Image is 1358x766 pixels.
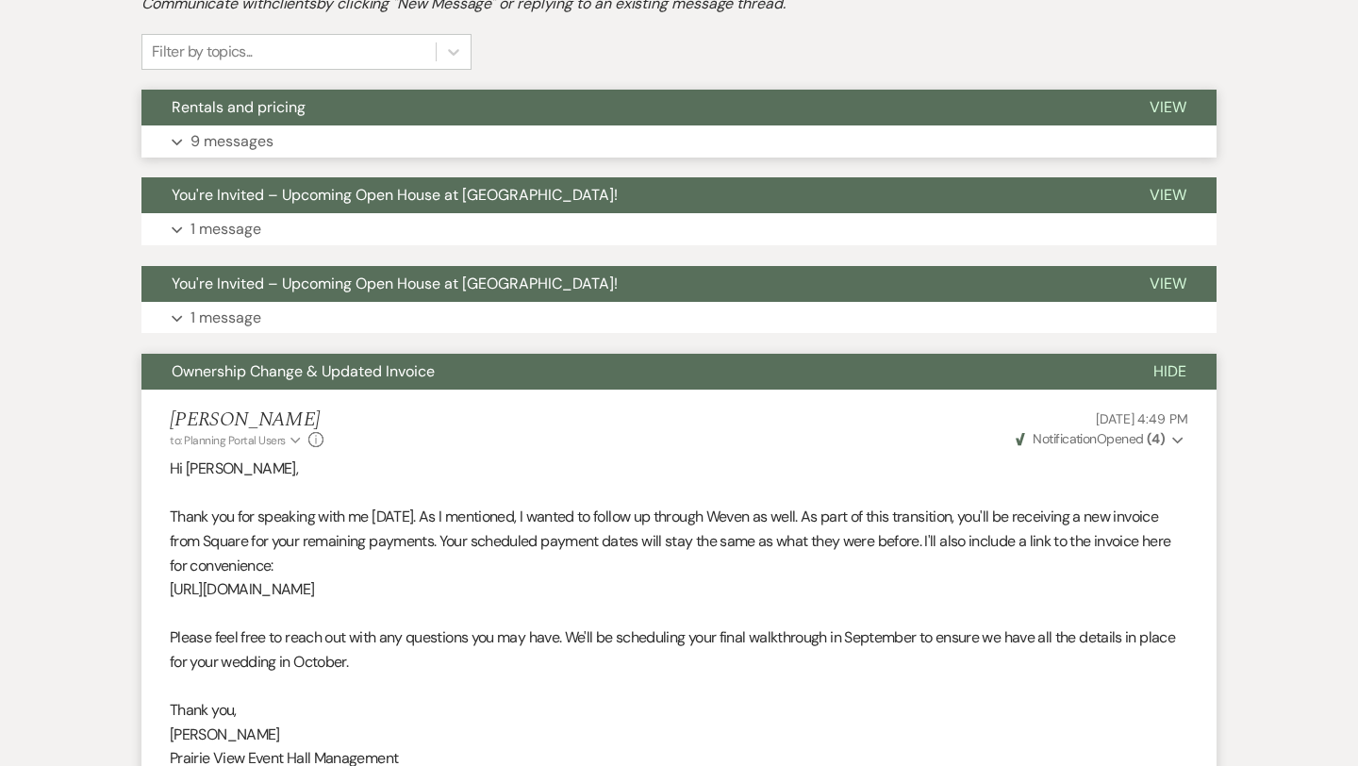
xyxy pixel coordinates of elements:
button: Hide [1123,354,1217,390]
span: Hide [1153,361,1186,381]
span: Ownership Change & Updated Invoice [172,361,435,381]
button: Rentals and pricing [141,90,1119,125]
p: [PERSON_NAME] [170,723,1188,747]
p: 1 message [190,217,261,241]
button: View [1119,266,1217,302]
button: 9 messages [141,125,1217,158]
span: to: Planning Portal Users [170,433,286,448]
span: View [1150,97,1186,117]
span: View [1150,274,1186,293]
p: 1 message [190,306,261,330]
button: to: Planning Portal Users [170,432,304,449]
p: 9 messages [190,129,273,154]
strong: ( 4 ) [1147,430,1165,447]
p: Please feel free to reach out with any questions you may have. We'll be scheduling your final wal... [170,625,1188,674]
button: You're Invited – Upcoming Open House at [GEOGRAPHIC_DATA]! [141,266,1119,302]
button: View [1119,90,1217,125]
span: [DATE] 4:49 PM [1096,410,1188,427]
button: NotificationOpened (4) [1013,429,1188,449]
p: [URL][DOMAIN_NAME] [170,577,1188,602]
span: Notification [1033,430,1096,447]
button: View [1119,177,1217,213]
h5: [PERSON_NAME] [170,408,323,432]
div: Filter by topics... [152,41,253,63]
button: You're Invited – Upcoming Open House at [GEOGRAPHIC_DATA]! [141,177,1119,213]
span: You're Invited – Upcoming Open House at [GEOGRAPHIC_DATA]! [172,185,618,205]
span: Opened [1016,430,1165,447]
button: 1 message [141,213,1217,245]
button: 1 message [141,302,1217,334]
span: Rentals and pricing [172,97,306,117]
button: Ownership Change & Updated Invoice [141,354,1123,390]
p: Thank you for speaking with me [DATE]. As I mentioned, I wanted to follow up through Weven as wel... [170,505,1188,577]
span: You're Invited – Upcoming Open House at [GEOGRAPHIC_DATA]! [172,274,618,293]
span: View [1150,185,1186,205]
p: Hi [PERSON_NAME], [170,457,1188,481]
p: Thank you, [170,698,1188,723]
